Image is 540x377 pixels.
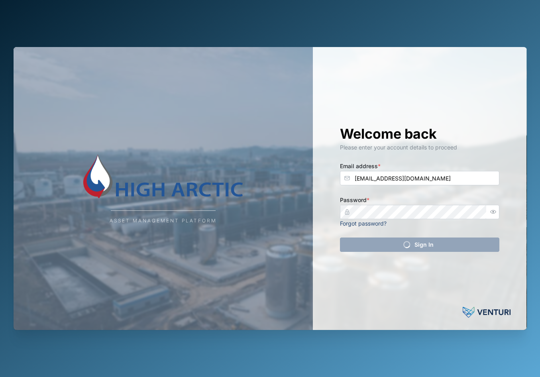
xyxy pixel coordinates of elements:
input: Enter your email [340,171,499,185]
img: Venturi [463,304,511,320]
label: Password [340,196,369,204]
label: Email address [340,162,381,171]
div: Asset Management Platform [110,217,217,225]
h1: Welcome back [340,125,499,143]
img: Company Logo [83,152,243,200]
a: Forgot password? [340,220,387,227]
div: Please enter your account details to proceed [340,143,499,152]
